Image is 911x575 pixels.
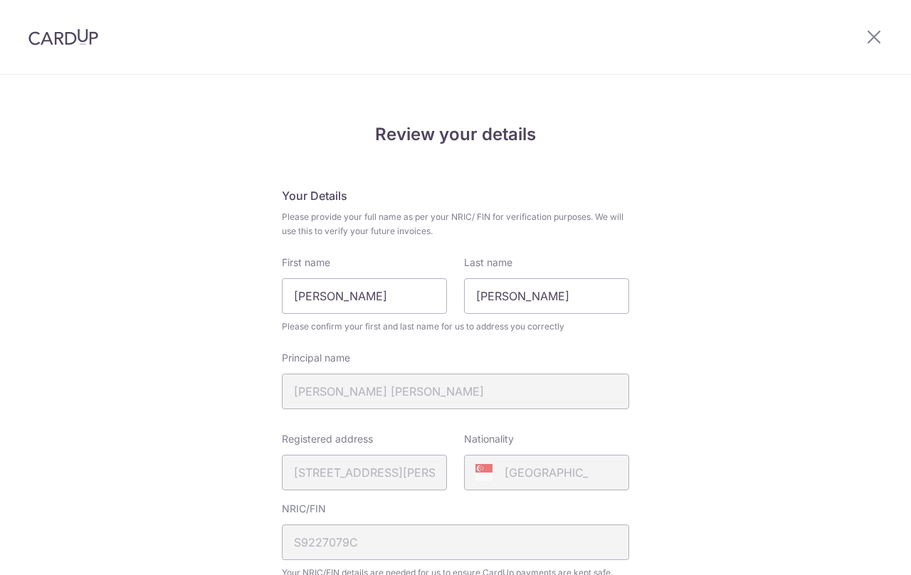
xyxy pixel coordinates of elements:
h4: Review your details [282,122,629,147]
label: Registered address [282,432,373,446]
input: First Name [282,278,447,314]
input: Last name [464,278,629,314]
h5: Your Details [282,187,629,204]
span: Please provide your full name as per your NRIC/ FIN for verification purposes. We will use this t... [282,210,629,238]
label: Principal name [282,351,350,365]
iframe: Opens a widget where you can find more information [819,532,897,568]
span: Please confirm your first and last name for us to address you correctly [282,320,629,334]
label: NRIC/FIN [282,502,326,516]
label: Last name [464,255,512,270]
img: CardUp [28,28,98,46]
label: Nationality [464,432,514,446]
label: First name [282,255,330,270]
